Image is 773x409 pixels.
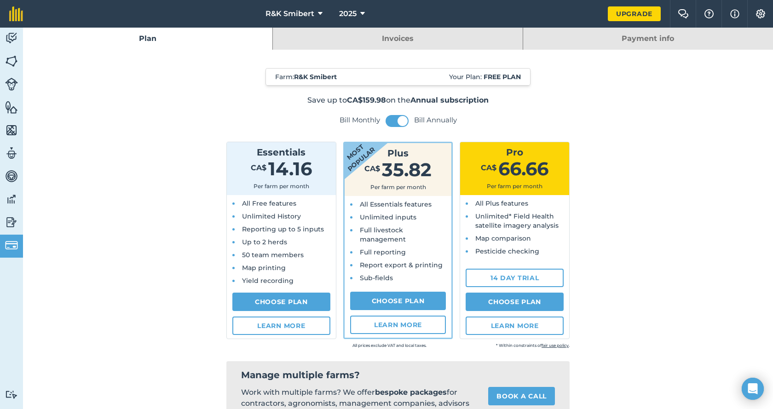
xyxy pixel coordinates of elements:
[678,9,689,18] img: Two speech bubbles overlapping with the left bubble in the forefront
[232,317,330,335] a: Learn more
[9,6,23,21] img: fieldmargin Logo
[523,28,773,50] a: Payment info
[5,123,18,137] img: svg+xml;base64,PHN2ZyB4bWxucz0iaHR0cDovL3d3dy53My5vcmcvMjAwMC9zdmciIHdpZHRoPSI1NiIgaGVpZ2h0PSI2MC...
[242,199,296,207] span: All Free features
[704,9,715,18] img: A question mark icon
[5,31,18,45] img: svg+xml;base64,PD94bWwgdmVyc2lvbj0iMS4wIiBlbmNvZGluZz0idXRmLTgiPz4KPCEtLSBHZW5lcmF0b3I6IEFkb2JlIE...
[466,317,564,335] a: Learn more
[360,274,393,282] span: Sub-fields
[360,200,432,208] span: All Essentials features
[268,157,312,180] span: 14.16
[360,261,443,269] span: Report export & printing
[232,293,330,311] a: Choose Plan
[488,387,555,405] a: Book a call
[265,8,314,19] span: R&K Smibert
[449,72,521,81] span: Your Plan:
[427,341,570,350] small: * Within constraints of .
[475,199,528,207] span: All Plus features
[242,251,304,259] span: 50 team members
[742,378,764,400] div: Open Intercom Messenger
[5,169,18,183] img: svg+xml;base64,PD94bWwgdmVyc2lvbj0iMS4wIiBlbmNvZGluZz0idXRmLTgiPz4KPCEtLSBHZW5lcmF0b3I6IEFkb2JlIE...
[283,341,427,350] small: All prices exclude VAT and local taxes.
[273,28,522,50] a: Invoices
[294,73,337,81] strong: R&K Smibert
[347,96,386,104] strong: CA$159.98
[317,116,392,186] strong: Most popular
[242,264,286,272] span: Map printing
[498,157,548,180] span: 66.66
[755,9,766,18] img: A cog icon
[251,163,266,172] span: CA$
[481,163,496,172] span: CA$
[484,73,521,81] strong: Free plan
[5,54,18,68] img: svg+xml;base64,PHN2ZyB4bWxucz0iaHR0cDovL3d3dy53My5vcmcvMjAwMC9zdmciIHdpZHRoPSI1NiIgaGVpZ2h0PSI2MC...
[254,183,309,190] span: Per farm per month
[5,146,18,160] img: svg+xml;base64,PD94bWwgdmVyc2lvbj0iMS4wIiBlbmNvZGluZz0idXRmLTgiPz4KPCEtLSBHZW5lcmF0b3I6IEFkb2JlIE...
[370,184,426,190] span: Per farm per month
[608,6,661,21] a: Upgrade
[164,95,633,106] p: Save up to on the
[5,78,18,91] img: svg+xml;base64,PD94bWwgdmVyc2lvbj0iMS4wIiBlbmNvZGluZz0idXRmLTgiPz4KPCEtLSBHZW5lcmF0b3I6IEFkb2JlIE...
[487,183,542,190] span: Per farm per month
[5,215,18,229] img: svg+xml;base64,PD94bWwgdmVyc2lvbj0iMS4wIiBlbmNvZGluZz0idXRmLTgiPz4KPCEtLSBHZW5lcmF0b3I6IEFkb2JlIE...
[387,148,409,159] span: Plus
[5,100,18,114] img: svg+xml;base64,PHN2ZyB4bWxucz0iaHR0cDovL3d3dy53My5vcmcvMjAwMC9zdmciIHdpZHRoPSI1NiIgaGVpZ2h0PSI2MC...
[242,225,324,233] span: Reporting up to 5 inputs
[340,115,380,125] label: Bill Monthly
[466,293,564,311] a: Choose Plan
[382,158,432,181] span: 35.82
[5,390,18,399] img: svg+xml;base64,PD94bWwgdmVyc2lvbj0iMS4wIiBlbmNvZGluZz0idXRmLTgiPz4KPCEtLSBHZW5lcmF0b3I6IEFkb2JlIE...
[23,28,272,50] a: Plan
[242,212,301,220] span: Unlimited History
[242,238,287,246] span: Up to 2 herds
[364,164,380,173] span: CA$
[414,115,457,125] label: Bill Annually
[257,147,306,158] span: Essentials
[241,369,555,381] h2: Manage multiple farms?
[475,247,539,255] span: Pesticide checking
[339,8,357,19] span: 2025
[542,343,569,348] a: fair use policy
[466,269,564,287] a: 14 day trial
[506,147,523,158] span: Pro
[475,212,559,230] span: Unlimited* Field Health satellite imagery analysis
[360,213,416,221] span: Unlimited inputs
[242,277,294,285] span: Yield recording
[5,192,18,206] img: svg+xml;base64,PD94bWwgdmVyc2lvbj0iMS4wIiBlbmNvZGluZz0idXRmLTgiPz4KPCEtLSBHZW5lcmF0b3I6IEFkb2JlIE...
[475,234,531,242] span: Map comparison
[360,248,406,256] span: Full reporting
[730,8,739,19] img: svg+xml;base64,PHN2ZyB4bWxucz0iaHR0cDovL3d3dy53My5vcmcvMjAwMC9zdmciIHdpZHRoPSIxNyIgaGVpZ2h0PSIxNy...
[350,292,446,310] a: Choose Plan
[375,388,447,397] strong: bespoke packages
[360,226,406,243] span: Full livestock management
[350,316,446,334] a: Learn more
[275,72,337,81] span: Farm :
[5,239,18,252] img: svg+xml;base64,PD94bWwgdmVyc2lvbj0iMS4wIiBlbmNvZGluZz0idXRmLTgiPz4KPCEtLSBHZW5lcmF0b3I6IEFkb2JlIE...
[410,96,489,104] strong: Annual subscription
